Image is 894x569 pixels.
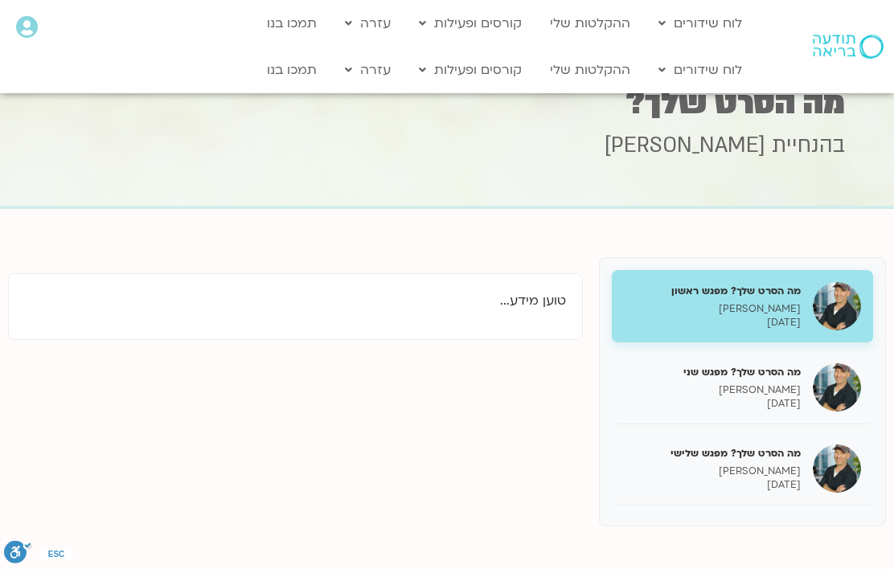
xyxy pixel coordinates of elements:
[772,131,845,160] span: בהנחיית
[411,8,530,39] a: קורסים ופעילות
[813,363,861,411] img: מה הסרט שלך? מפגש שני
[542,55,638,85] a: ההקלטות שלי
[542,8,638,39] a: ההקלטות שלי
[624,316,801,330] p: [DATE]
[624,302,801,316] p: [PERSON_NAME]
[650,8,750,39] a: לוח שידורים
[259,8,325,39] a: תמכו בנו
[624,446,801,461] h5: מה הסרט שלך? מפגש שלישי
[624,478,801,492] p: [DATE]
[411,55,530,85] a: קורסים ופעילות
[49,88,845,119] h1: מה הסרט שלך?
[624,397,801,411] p: [DATE]
[650,55,750,85] a: לוח שידורים
[624,365,801,379] h5: מה הסרט שלך? מפגש שני
[813,444,861,493] img: מה הסרט שלך? מפגש שלישי
[624,383,801,397] p: [PERSON_NAME]
[624,284,801,298] h5: מה הסרט שלך? מפגש ראשון
[337,8,399,39] a: עזרה
[259,55,325,85] a: תמכו בנו
[813,282,861,330] img: מה הסרט שלך? מפגש ראשון
[624,465,801,478] p: [PERSON_NAME]
[337,55,399,85] a: עזרה
[25,290,566,312] p: טוען מידע...
[813,35,884,59] img: תודעה בריאה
